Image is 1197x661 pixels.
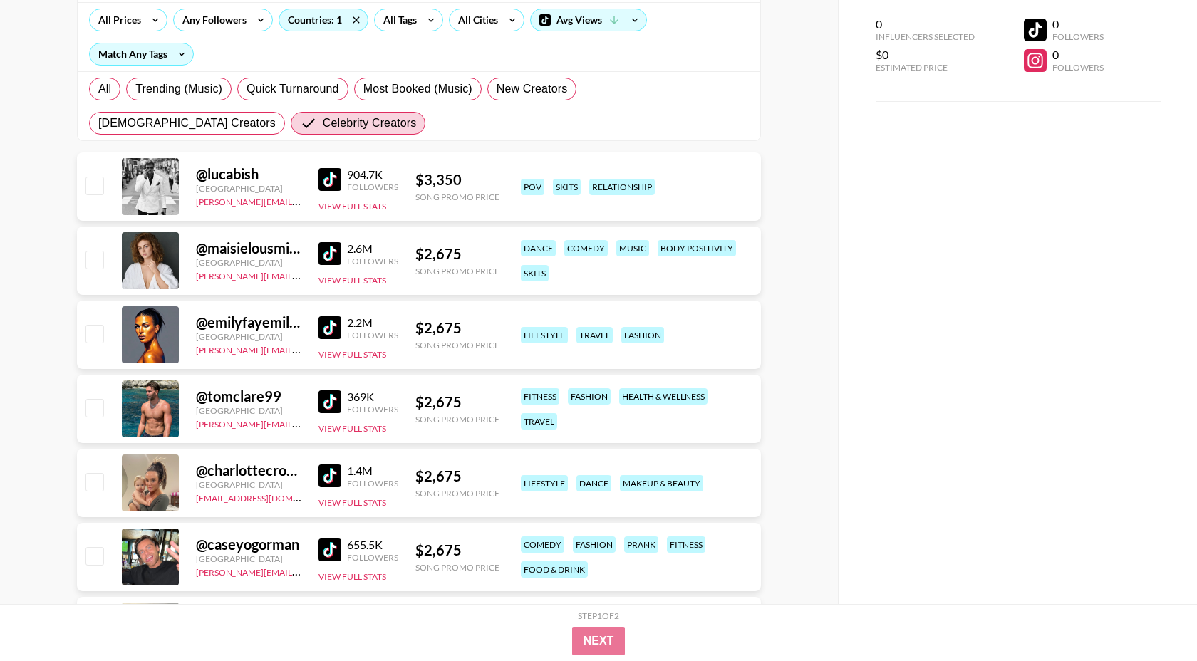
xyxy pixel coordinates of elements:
div: Song Promo Price [415,562,499,573]
div: fitness [521,388,559,405]
div: All Cities [450,9,501,31]
div: makeup & beauty [620,475,703,491]
div: Song Promo Price [415,488,499,499]
img: TikTok [318,316,341,339]
div: relationship [589,179,655,195]
div: Followers [347,552,398,563]
button: View Full Stats [318,349,386,360]
div: comedy [564,240,608,256]
div: $ 2,675 [415,541,499,559]
div: $ 2,675 [415,467,499,485]
div: $ 2,675 [415,393,499,411]
div: Followers [347,182,398,192]
span: [DEMOGRAPHIC_DATA] Creators [98,115,276,132]
div: Song Promo Price [415,340,499,350]
div: [GEOGRAPHIC_DATA] [196,405,301,416]
div: [GEOGRAPHIC_DATA] [196,331,301,342]
div: $0 [876,48,975,62]
div: Followers [347,256,398,266]
div: $ 3,350 [415,171,499,189]
div: [GEOGRAPHIC_DATA] [196,553,301,564]
div: [GEOGRAPHIC_DATA] [196,183,301,194]
div: travel [576,327,613,343]
div: All Prices [90,9,144,31]
button: Next [572,627,626,655]
div: @ maisielousmith [196,239,301,257]
div: fitness [667,536,705,553]
div: music [616,240,649,256]
a: [EMAIL_ADDRESS][DOMAIN_NAME] [196,490,339,504]
div: $ 2,675 [415,245,499,263]
div: @ caseyogorman [196,536,301,553]
div: All Tags [375,9,420,31]
div: @ emilyfayemiller [196,313,301,331]
span: Celebrity Creators [323,115,417,132]
div: @ lucabish [196,165,301,183]
div: @ charlottecrosby [196,462,301,479]
a: [PERSON_NAME][EMAIL_ADDRESS][PERSON_NAME][DOMAIN_NAME] [196,342,475,355]
div: Followers [1052,31,1104,42]
div: 655.5K [347,538,398,552]
button: View Full Stats [318,275,386,286]
img: TikTok [318,538,341,561]
div: health & wellness [619,388,708,405]
div: 0 [1052,48,1104,62]
div: fashion [573,536,616,553]
div: 1.4M [347,464,398,478]
iframe: Drift Widget Chat Controller [1126,590,1180,644]
span: Most Booked (Music) [363,80,472,98]
div: Match Any Tags [90,43,193,65]
img: TikTok [318,464,341,487]
div: fashion [568,388,611,405]
div: Influencers Selected [876,31,975,42]
a: [PERSON_NAME][EMAIL_ADDRESS][DOMAIN_NAME] [196,564,407,578]
div: dance [576,475,611,491]
div: lifestyle [521,327,568,343]
div: 2.6M [347,241,398,256]
div: Countries: 1 [279,9,368,31]
div: 0 [1052,17,1104,31]
div: 904.7K [347,167,398,182]
div: $ 2,675 [415,319,499,337]
div: Song Promo Price [415,266,499,276]
div: skits [521,265,549,281]
div: Followers [347,330,398,340]
div: dance [521,240,556,256]
div: pov [521,179,544,195]
span: New Creators [497,80,568,98]
img: TikTok [318,168,341,191]
div: Song Promo Price [415,192,499,202]
div: Step 1 of 2 [578,610,619,621]
div: Avg Views [531,9,646,31]
div: travel [521,413,557,430]
div: 2.2M [347,316,398,330]
div: prank [624,536,658,553]
span: Quick Turnaround [247,80,339,98]
a: [PERSON_NAME][EMAIL_ADDRESS][DOMAIN_NAME] [196,416,407,430]
div: 0 [876,17,975,31]
button: View Full Stats [318,201,386,212]
span: Trending (Music) [135,80,222,98]
button: View Full Stats [318,423,386,434]
div: comedy [521,536,564,553]
img: TikTok [318,242,341,265]
div: 369K [347,390,398,404]
div: Followers [347,404,398,415]
div: Followers [1052,62,1104,73]
span: All [98,80,111,98]
div: Estimated Price [876,62,975,73]
div: @ tomclare99 [196,387,301,405]
button: View Full Stats [318,571,386,582]
div: lifestyle [521,475,568,491]
div: fashion [621,327,664,343]
div: food & drink [521,561,588,578]
div: body positivity [658,240,736,256]
button: View Full Stats [318,497,386,508]
div: Any Followers [174,9,249,31]
div: Followers [347,478,398,489]
div: skits [553,179,581,195]
div: [GEOGRAPHIC_DATA] [196,257,301,268]
div: Song Promo Price [415,414,499,425]
img: TikTok [318,390,341,413]
a: [PERSON_NAME][EMAIL_ADDRESS][DOMAIN_NAME] [196,194,407,207]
